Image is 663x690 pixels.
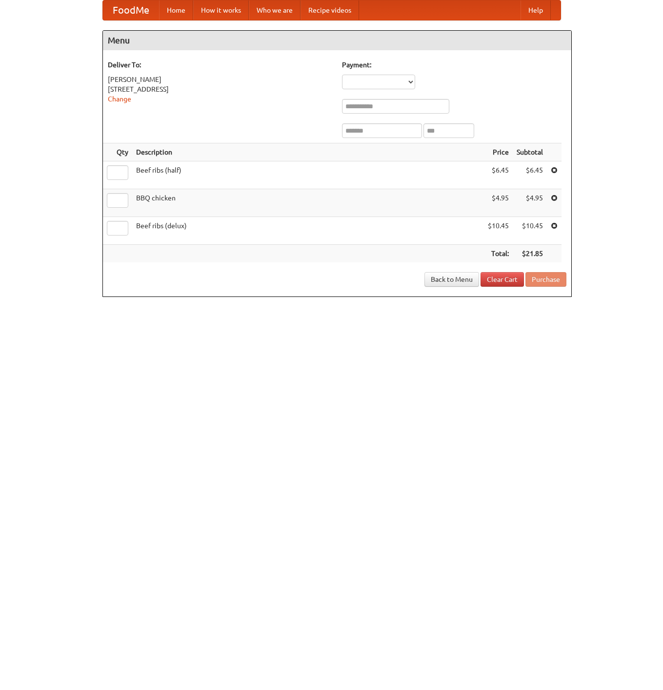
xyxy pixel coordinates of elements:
[513,143,547,161] th: Subtotal
[424,272,479,287] a: Back to Menu
[159,0,193,20] a: Home
[132,189,484,217] td: BBQ chicken
[103,143,132,161] th: Qty
[513,161,547,189] td: $6.45
[484,245,513,263] th: Total:
[481,272,524,287] a: Clear Cart
[108,95,131,103] a: Change
[342,60,566,70] h5: Payment:
[132,161,484,189] td: Beef ribs (half)
[513,189,547,217] td: $4.95
[484,143,513,161] th: Price
[108,84,332,94] div: [STREET_ADDRESS]
[103,31,571,50] h4: Menu
[193,0,249,20] a: How it works
[513,217,547,245] td: $10.45
[521,0,551,20] a: Help
[132,143,484,161] th: Description
[301,0,359,20] a: Recipe videos
[484,217,513,245] td: $10.45
[513,245,547,263] th: $21.85
[132,217,484,245] td: Beef ribs (delux)
[103,0,159,20] a: FoodMe
[484,161,513,189] td: $6.45
[484,189,513,217] td: $4.95
[249,0,301,20] a: Who we are
[108,75,332,84] div: [PERSON_NAME]
[108,60,332,70] h5: Deliver To:
[525,272,566,287] button: Purchase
